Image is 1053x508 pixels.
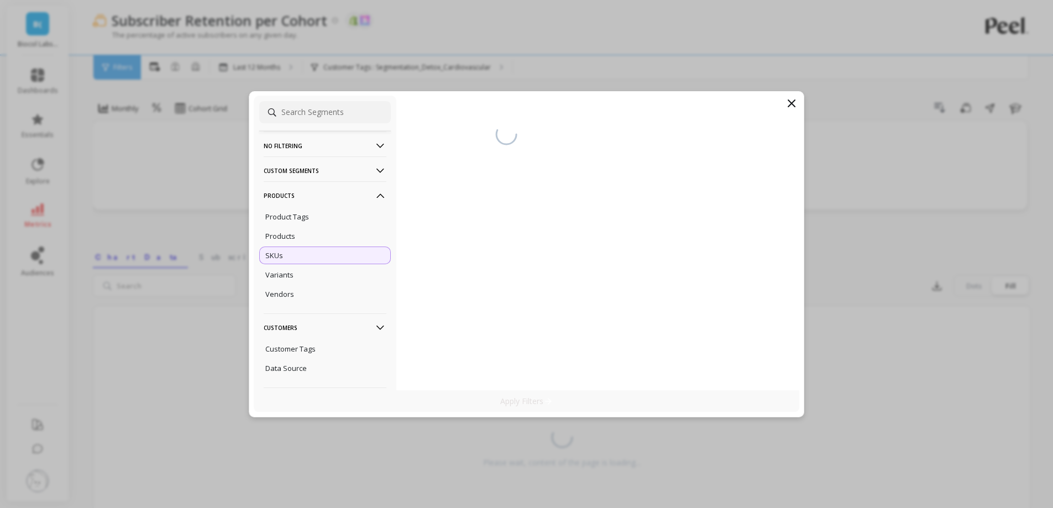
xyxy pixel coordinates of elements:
[265,344,316,354] p: Customer Tags
[264,313,386,342] p: Customers
[500,396,553,406] p: Apply Filters
[264,156,386,185] p: Custom Segments
[265,289,294,299] p: Vendors
[265,231,295,241] p: Products
[264,181,386,210] p: Products
[265,250,283,260] p: SKUs
[264,132,386,160] p: No filtering
[265,363,307,373] p: Data Source
[265,212,309,222] p: Product Tags
[264,387,386,416] p: Locations
[259,101,391,123] input: Search Segments
[265,270,294,280] p: Variants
